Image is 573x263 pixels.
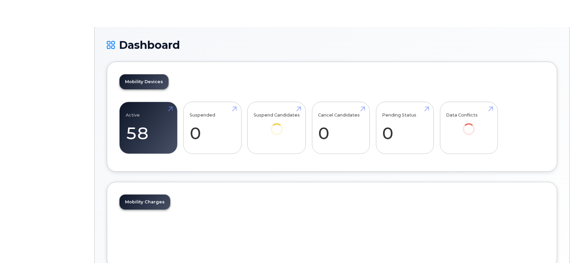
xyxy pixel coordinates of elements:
h1: Dashboard [107,39,557,51]
a: Active 58 [126,106,171,150]
a: Cancel Candidates 0 [318,106,363,150]
a: Suspended 0 [190,106,235,150]
a: Mobility Devices [120,74,168,89]
a: Data Conflicts [446,106,491,144]
a: Pending Status 0 [382,106,427,150]
a: Mobility Charges [120,195,170,209]
a: Suspend Candidates [254,106,300,144]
